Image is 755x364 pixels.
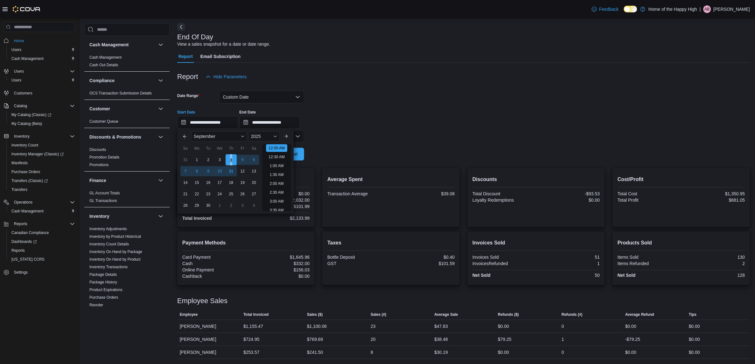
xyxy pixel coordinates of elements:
a: Inventory by Product Historical [89,234,141,239]
span: Manifests [11,160,28,166]
button: Users [11,68,26,75]
div: day-18 [226,178,236,188]
span: Email Subscription [200,50,241,63]
span: My Catalog (Classic) [11,112,51,117]
div: day-25 [226,189,236,199]
div: day-22 [192,189,202,199]
nav: Complex example [4,33,75,293]
div: Total Cost [617,191,680,196]
div: day-3 [215,155,225,165]
div: day-23 [203,189,213,199]
span: My Catalog (Beta) [9,120,75,127]
div: $101.59 [392,261,455,266]
span: Inventory On Hand by Package [89,249,142,254]
div: Abigail Barrie [703,5,711,13]
span: Reports [11,248,25,253]
span: Catalog [11,102,75,110]
span: Users [11,78,21,83]
span: Transfers [11,187,27,192]
div: We [215,143,225,153]
div: $0.00 [537,198,600,203]
a: Discounts [89,147,106,152]
a: Customer Queue [89,119,118,124]
div: Sa [249,143,259,153]
span: Transfers (Classic) [9,177,75,185]
span: Sales (#) [371,312,386,317]
a: Inventory Manager (Classic) [6,150,77,159]
div: $1,645.96 [247,255,310,260]
div: Compliance [84,89,170,100]
span: Tips [689,312,696,317]
div: day-17 [215,178,225,188]
li: 1:30 AM [267,171,286,179]
div: $39.08 [392,191,455,196]
span: Washington CCRS [9,256,75,263]
li: 12:00 AM [266,144,287,152]
div: Fr [238,143,248,153]
button: Inventory Count [6,141,77,150]
a: Manifests [9,159,30,167]
div: day-2 [226,200,236,211]
span: Average Sale [434,312,458,317]
strong: Net Sold [472,273,491,278]
button: Cash Management [89,42,156,48]
span: Settings [14,270,28,275]
button: Operations [11,198,35,206]
span: Purchase Orders [11,169,40,174]
div: day-2 [203,155,213,165]
div: [PERSON_NAME] [177,320,241,333]
div: day-9 [203,166,213,176]
li: 3:30 AM [267,206,286,214]
li: 12:30 AM [266,153,287,161]
div: $156.03 [247,267,310,272]
p: [PERSON_NAME] [713,5,750,13]
span: Reorder [89,302,103,308]
div: day-31 [180,155,191,165]
div: day-15 [192,178,202,188]
span: Cash Management [9,207,75,215]
div: $1,155.47 [243,322,263,330]
div: Cashback [182,274,245,279]
div: day-20 [249,178,259,188]
button: Home [1,36,77,45]
span: Product Expirations [89,287,122,292]
span: Users [9,76,75,84]
span: GL Transactions [89,198,117,203]
button: Users [1,67,77,76]
a: My Catalog (Beta) [9,120,45,127]
span: Reports [11,220,75,228]
a: Transfers (Classic) [6,176,77,185]
div: day-1 [215,200,225,211]
button: Customer [157,105,165,113]
button: Canadian Compliance [6,228,77,237]
span: Transfers [9,186,75,193]
div: Finance [84,189,170,207]
div: Invoices Sold [472,255,535,260]
div: $2,133.99 [247,216,310,221]
span: Canadian Compliance [11,230,49,235]
div: Total Discount [472,191,535,196]
h3: Finance [89,177,106,184]
h3: Customer [89,106,110,112]
h3: Discounts & Promotions [89,134,141,140]
h2: Taxes [327,239,455,247]
span: Cash Management [11,209,43,214]
span: Package History [89,280,117,285]
span: Inventory Transactions [89,264,128,270]
button: Cash Management [6,207,77,216]
button: Cash Management [6,54,77,63]
h2: Average Spent [327,176,455,183]
button: Inventory [89,213,156,219]
span: Users [11,68,75,75]
button: Inventory [1,132,77,141]
span: Canadian Compliance [9,229,75,237]
div: $0.40 [392,255,455,260]
button: Users [6,45,77,54]
span: My Catalog (Classic) [9,111,75,119]
span: Users [14,69,24,74]
span: Refunds (#) [562,312,583,317]
span: September [194,134,215,139]
button: Previous Month [180,131,190,141]
div: day-28 [180,200,191,211]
